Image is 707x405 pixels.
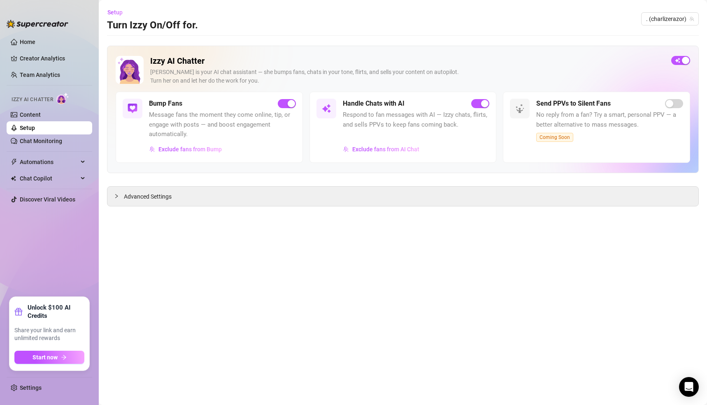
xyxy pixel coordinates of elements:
button: Start nowarrow-right [14,351,84,364]
span: Exclude fans from Bump [158,146,222,153]
div: [PERSON_NAME] is your AI chat assistant — she bumps fans, chats in your tone, flirts, and sells y... [150,68,665,85]
button: Exclude fans from Bump [149,143,222,156]
img: Chat Copilot [11,176,16,181]
h3: Turn Izzy On/Off for . [107,19,198,32]
span: Message fans the moment they come online, tip, or engage with posts — and boost engagement automa... [149,110,296,139]
img: logo-BBDzfeDw.svg [7,20,68,28]
h5: Handle Chats with AI [343,99,405,109]
a: Discover Viral Videos [20,196,75,203]
h2: Izzy AI Chatter [150,56,665,66]
span: No reply from a fan? Try a smart, personal PPV — a better alternative to mass messages. [536,110,683,130]
span: team [689,16,694,21]
strong: Unlock $100 AI Credits [28,303,84,320]
img: AI Chatter [56,93,69,104]
div: Open Intercom Messenger [679,377,699,397]
span: arrow-right [61,354,67,360]
button: Exclude fans from AI Chat [343,143,420,156]
a: Team Analytics [20,72,60,78]
span: thunderbolt [11,159,17,165]
a: Creator Analytics [20,52,86,65]
img: svg%3e [128,104,137,113]
span: Automations [20,155,78,169]
h5: Bump Fans [149,99,182,109]
span: Share your link and earn unlimited rewards [14,326,84,343]
span: Setup [107,9,123,16]
span: Respond to fan messages with AI — Izzy chats, flirts, and sells PPVs to keep fans coming back. [343,110,490,130]
a: Setup [20,125,35,131]
a: Chat Monitoring [20,138,62,144]
span: Exclude fans from AI Chat [352,146,419,153]
span: collapsed [114,194,119,199]
span: Coming Soon [536,133,573,142]
img: svg%3e [321,104,331,113]
img: svg%3e [515,104,525,113]
span: Chat Copilot [20,172,78,185]
a: Settings [20,384,42,391]
img: svg%3e [343,146,349,152]
h5: Send PPVs to Silent Fans [536,99,611,109]
a: Content [20,111,41,118]
div: collapsed [114,192,124,201]
span: Izzy AI Chatter [12,96,53,104]
img: Izzy AI Chatter [116,56,144,84]
a: Home [20,39,35,45]
span: Advanced Settings [124,192,172,201]
img: svg%3e [149,146,155,152]
button: Setup [107,6,129,19]
span: Start now [33,354,58,361]
span: . (charlizerazor) [646,13,694,25]
span: gift [14,308,23,316]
